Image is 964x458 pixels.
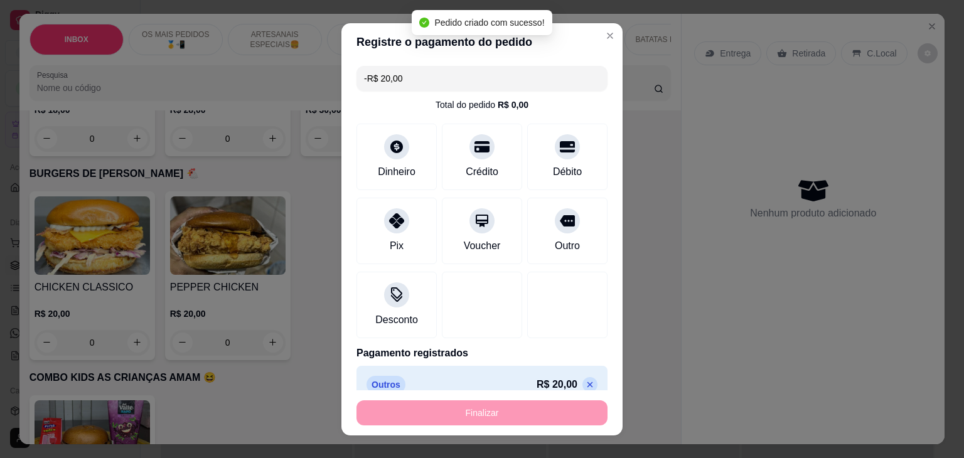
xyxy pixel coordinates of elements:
input: Ex.: hambúrguer de cordeiro [364,66,600,91]
span: Pedido criado com sucesso! [434,18,544,28]
div: Crédito [466,164,498,179]
div: Desconto [375,312,418,328]
div: Total do pedido [436,99,528,111]
div: R$ 0,00 [498,99,528,111]
button: Close [600,26,620,46]
p: Outros [367,376,405,393]
p: R$ 20,00 [537,377,577,392]
p: Pagamento registrados [356,346,608,361]
header: Registre o pagamento do pedido [341,23,623,61]
div: Dinheiro [378,164,415,179]
div: Outro [555,238,580,253]
div: Pix [390,238,404,253]
span: check-circle [419,18,429,28]
div: Voucher [464,238,501,253]
div: Débito [553,164,582,179]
